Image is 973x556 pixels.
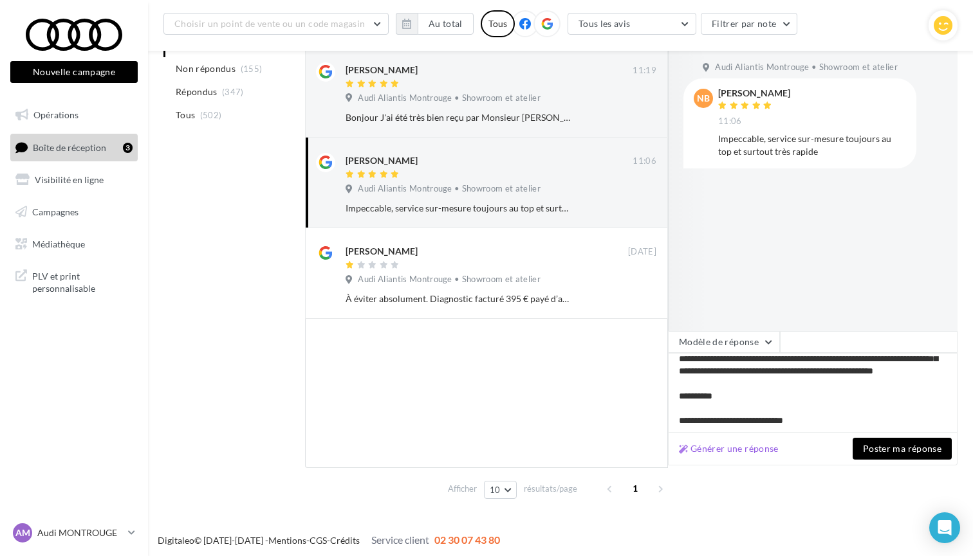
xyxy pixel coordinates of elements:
a: Digitaleo [158,535,194,546]
span: 11:06 [633,156,656,167]
a: PLV et print personnalisable [8,262,140,300]
button: Générer une réponse [674,441,784,456]
span: Service client [371,534,429,546]
span: Médiathèque [32,238,85,249]
a: Opérations [8,102,140,129]
div: Bonjour J'ai été très bien reçu par Monsieur [PERSON_NAME] qui a pris le temps de m'expliquer en ... [346,111,573,124]
a: Campagnes [8,199,140,226]
a: Crédits [330,535,360,546]
p: Audi MONTROUGE [37,526,123,539]
div: 3 [123,143,133,153]
span: © [DATE]-[DATE] - - - [158,535,500,546]
div: Impeccable, service sur-mesure toujours au top et surtout très rapide [718,132,906,158]
button: 10 [484,481,517,499]
span: 11:19 [633,65,656,76]
a: Visibilité en ligne [8,166,140,193]
span: (502) [200,110,222,120]
span: Visibilité en ligne [35,174,104,185]
span: Répondus [176,85,218,98]
button: Tous les avis [568,13,696,35]
div: Open Intercom Messenger [929,512,960,543]
span: 02 30 07 43 80 [434,534,500,546]
a: Boîte de réception3 [8,134,140,161]
div: [PERSON_NAME] [346,245,418,258]
span: Audi Aliantis Montrouge • Showroom et atelier [358,93,541,104]
div: Tous [481,10,515,37]
span: 11:06 [718,116,742,127]
span: [DATE] [628,246,656,258]
span: Boîte de réception [33,141,106,152]
span: Choisir un point de vente ou un code magasin [174,18,365,29]
div: [PERSON_NAME] [718,89,790,98]
button: Au total [418,13,474,35]
span: Non répondus [176,62,236,75]
a: AM Audi MONTROUGE [10,521,138,545]
span: Tous [176,109,195,121]
span: Tous les avis [579,18,631,29]
span: Opérations [33,109,79,120]
span: 1 [625,478,645,499]
div: [PERSON_NAME] [346,64,418,76]
a: Médiathèque [8,231,140,258]
button: Choisir un point de vente ou un code magasin [163,13,389,35]
span: (347) [222,87,244,97]
a: Mentions [268,535,306,546]
span: PLV et print personnalisable [32,267,133,295]
span: Campagnes [32,206,79,217]
span: NB [697,92,710,105]
span: Audi Aliantis Montrouge • Showroom et atelier [358,274,541,285]
span: Afficher [448,483,477,495]
span: 10 [490,485,501,495]
button: Filtrer par note [701,13,798,35]
a: CGS [310,535,327,546]
button: Nouvelle campagne [10,61,138,83]
button: Au total [396,13,474,35]
span: Audi Aliantis Montrouge • Showroom et atelier [715,62,898,73]
span: (155) [241,64,263,74]
button: Modèle de réponse [668,331,780,353]
span: résultats/page [524,483,577,495]
div: [PERSON_NAME] [346,154,418,167]
div: À éviter absolument. Diagnostic facturé 395 € payé d’avance, pour un devis délirant de plus de 3 ... [346,292,573,305]
span: Audi Aliantis Montrouge • Showroom et atelier [358,183,541,195]
button: Poster ma réponse [853,438,952,460]
div: Impeccable, service sur-mesure toujours au top et surtout très rapide [346,202,573,215]
span: AM [15,526,30,539]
